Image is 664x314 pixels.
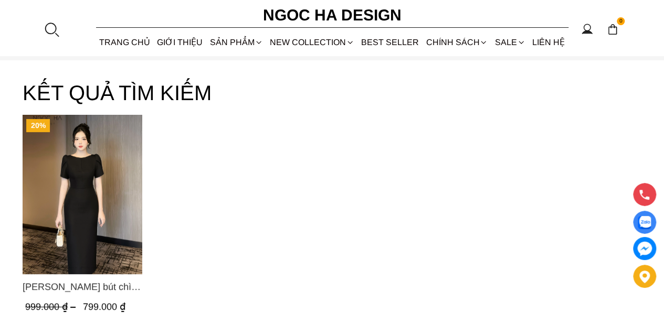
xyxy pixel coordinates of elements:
[266,28,357,56] a: NEW COLLECTION
[617,17,625,26] span: 0
[23,76,642,110] h3: KẾT QUẢ TÌM KIẾM
[23,279,142,294] span: [PERSON_NAME] bút chì ,tay nụ hồng ,bồng đầu tay màu đen D727
[633,211,656,234] a: Display image
[154,28,206,56] a: GIỚI THIỆU
[206,28,266,56] div: SẢN PHẨM
[83,301,125,312] span: 799.000 ₫
[25,301,78,312] span: 999.000 ₫
[529,28,568,56] a: LIÊN HỆ
[96,28,154,56] a: TRANG CHỦ
[23,115,142,274] img: Alice Dress_Đầm bút chì ,tay nụ hồng ,bồng đầu tay màu đen D727
[607,24,618,35] img: img-CART-ICON-ksit0nf1
[23,115,142,274] a: Product image - Alice Dress_Đầm bút chì ,tay nụ hồng ,bồng đầu tay màu đen D727
[358,28,423,56] a: BEST SELLER
[23,279,142,294] a: Link to Alice Dress_Đầm bút chì ,tay nụ hồng ,bồng đầu tay màu đen D727
[254,3,411,28] a: Ngoc Ha Design
[423,28,491,56] div: Chính sách
[638,216,651,229] img: Display image
[491,28,529,56] a: SALE
[633,237,656,260] a: messenger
